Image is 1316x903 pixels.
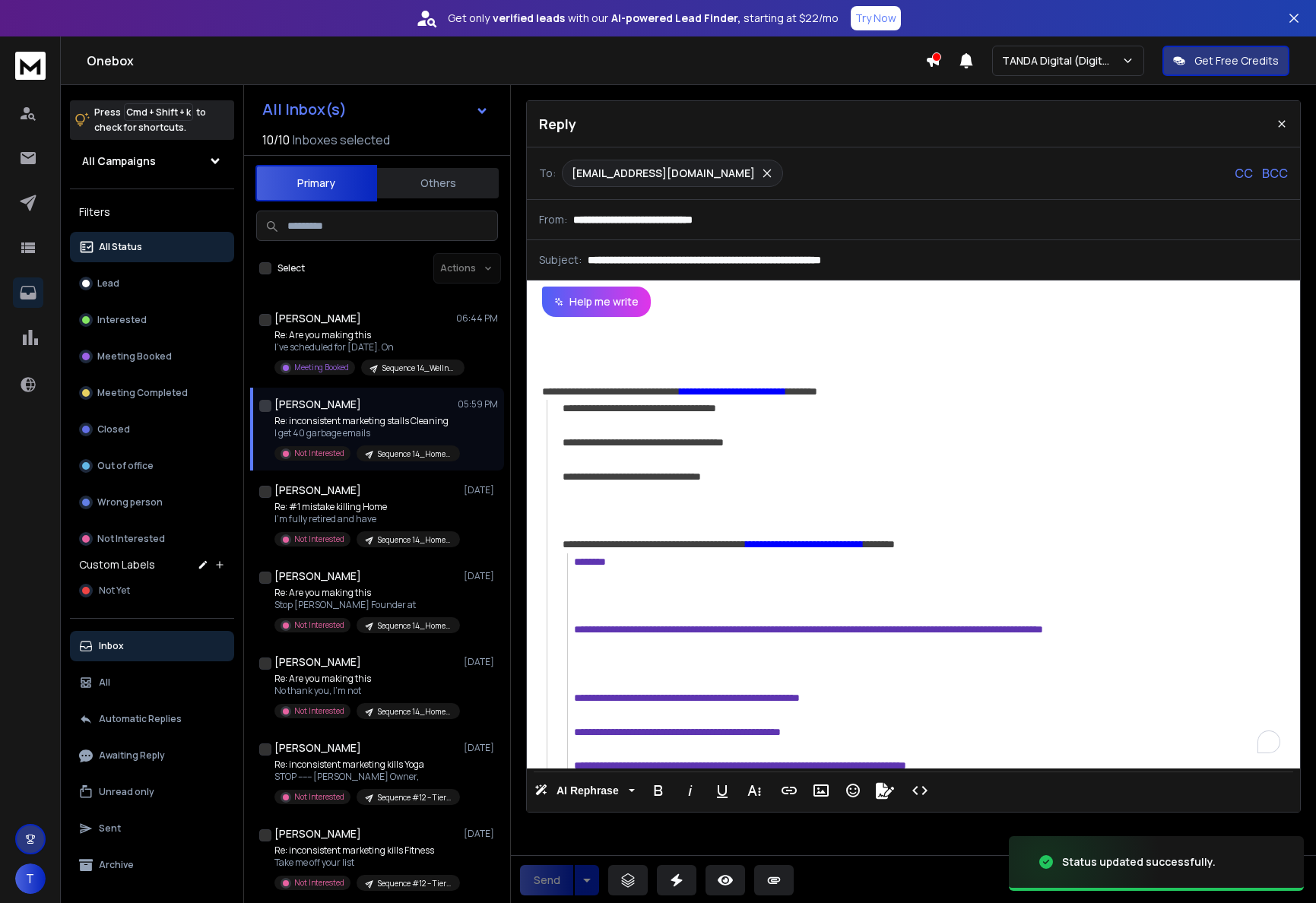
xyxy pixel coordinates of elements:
[807,775,836,806] button: Insert Image (⌘P)
[15,52,46,80] img: logo
[493,11,565,26] strong: verified leads
[531,775,638,806] button: AI Rephrase
[870,775,899,806] button: Signature
[1002,53,1121,68] p: TANDA Digital (Digital Sip)
[905,775,934,806] button: Code View
[644,775,673,806] button: Bold (⌘B)
[15,863,46,894] button: T
[553,784,622,797] span: AI Rephrase
[527,317,1300,768] div: To enrich screen reader interactions, please activate Accessibility in Grammarly extension settings
[708,775,737,806] button: Underline (⌘U)
[740,775,769,806] button: More Text
[676,775,705,806] button: Italic (⌘I)
[839,775,867,806] button: Emoticons
[855,11,896,26] p: Try Now
[1062,854,1216,870] div: Status updated successfully.
[448,11,839,26] p: Get only with our starting at $22/mo
[87,52,925,70] h1: Onebox
[1194,53,1279,68] p: Get Free Credits
[775,775,804,806] button: Insert Link (⌘K)
[1162,46,1289,76] button: Get Free Credits
[851,6,901,30] button: Try Now
[611,11,740,26] strong: AI-powered Lead Finder,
